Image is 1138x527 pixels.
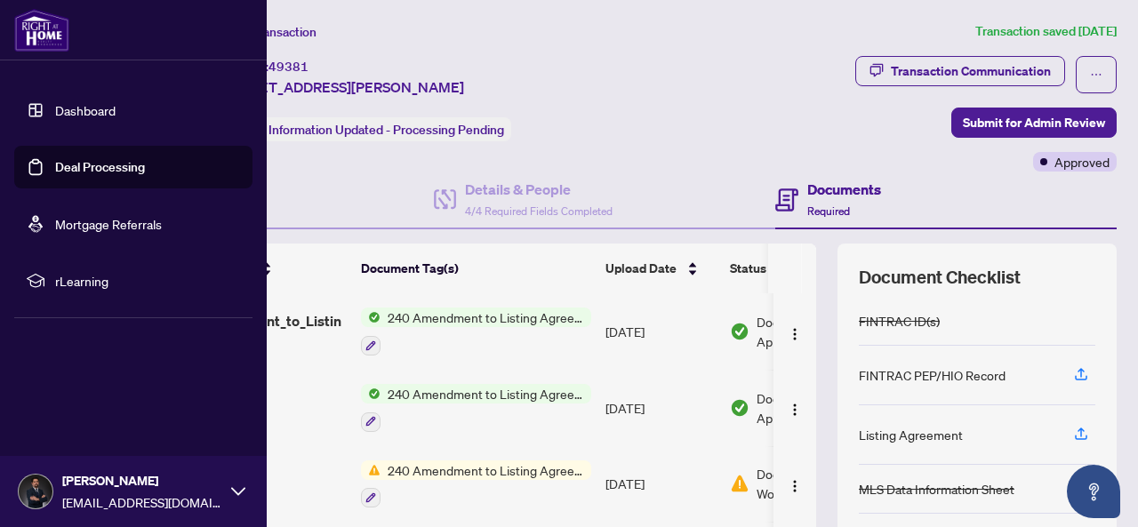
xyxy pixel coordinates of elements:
[19,475,52,508] img: Profile Icon
[55,271,240,291] span: rLearning
[465,179,613,200] h4: Details & People
[220,117,511,141] div: Status:
[859,311,940,331] div: FINTRAC ID(s)
[605,259,677,278] span: Upload Date
[807,179,881,200] h4: Documents
[55,159,145,175] a: Deal Processing
[268,59,309,75] span: 49381
[963,108,1105,137] span: Submit for Admin Review
[55,216,162,232] a: Mortgage Referrals
[730,474,749,493] img: Document Status
[361,460,381,480] img: Status Icon
[598,244,723,293] th: Upload Date
[62,492,222,512] span: [EMAIL_ADDRESS][DOMAIN_NAME]
[381,307,591,327] span: 240 Amendment to Listing Agreement - Authority to Offer for Sale Price Change/Extension/Amendment(s)
[723,244,874,293] th: Status
[757,388,867,427] span: Document Approved
[55,102,116,118] a: Dashboard
[361,384,381,403] img: Status Icon
[788,327,802,341] img: Logo
[361,307,381,327] img: Status Icon
[855,56,1065,86] button: Transaction Communication
[221,24,317,40] span: View Transaction
[891,57,1051,85] div: Transaction Communication
[598,370,723,446] td: [DATE]
[781,317,809,346] button: Logo
[951,108,1117,138] button: Submit for Admin Review
[975,21,1117,42] article: Transaction saved [DATE]
[354,244,598,293] th: Document Tag(s)
[361,307,591,355] button: Status Icon240 Amendment to Listing Agreement - Authority to Offer for Sale Price Change/Extensio...
[730,322,749,341] img: Document Status
[465,204,613,218] span: 4/4 Required Fields Completed
[220,76,464,98] span: [STREET_ADDRESS][PERSON_NAME]
[807,204,850,218] span: Required
[381,460,591,480] span: 240 Amendment to Listing Agreement - Authority to Offer for Sale Price Change/Extension/Amendment(s)
[62,471,222,491] span: [PERSON_NAME]
[268,122,504,138] span: Information Updated - Processing Pending
[1090,68,1102,81] span: ellipsis
[859,365,1006,385] div: FINTRAC PEP/HIO Record
[859,479,1014,499] div: MLS Data Information Sheet
[788,479,802,493] img: Logo
[1067,465,1120,518] button: Open asap
[730,398,749,418] img: Document Status
[781,394,809,422] button: Logo
[598,293,723,370] td: [DATE]
[381,384,591,403] span: 240 Amendment to Listing Agreement - Authority to Offer for Sale Price Change/Extension/Amendment(s)
[598,446,723,523] td: [DATE]
[730,259,766,278] span: Status
[361,460,591,508] button: Status Icon240 Amendment to Listing Agreement - Authority to Offer for Sale Price Change/Extensio...
[757,464,867,503] span: Document Needs Work
[859,265,1021,290] span: Document Checklist
[757,312,867,351] span: Document Approved
[14,9,69,52] img: logo
[788,403,802,417] img: Logo
[1054,152,1110,172] span: Approved
[361,384,591,432] button: Status Icon240 Amendment to Listing Agreement - Authority to Offer for Sale Price Change/Extensio...
[859,425,963,444] div: Listing Agreement
[781,469,809,498] button: Logo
